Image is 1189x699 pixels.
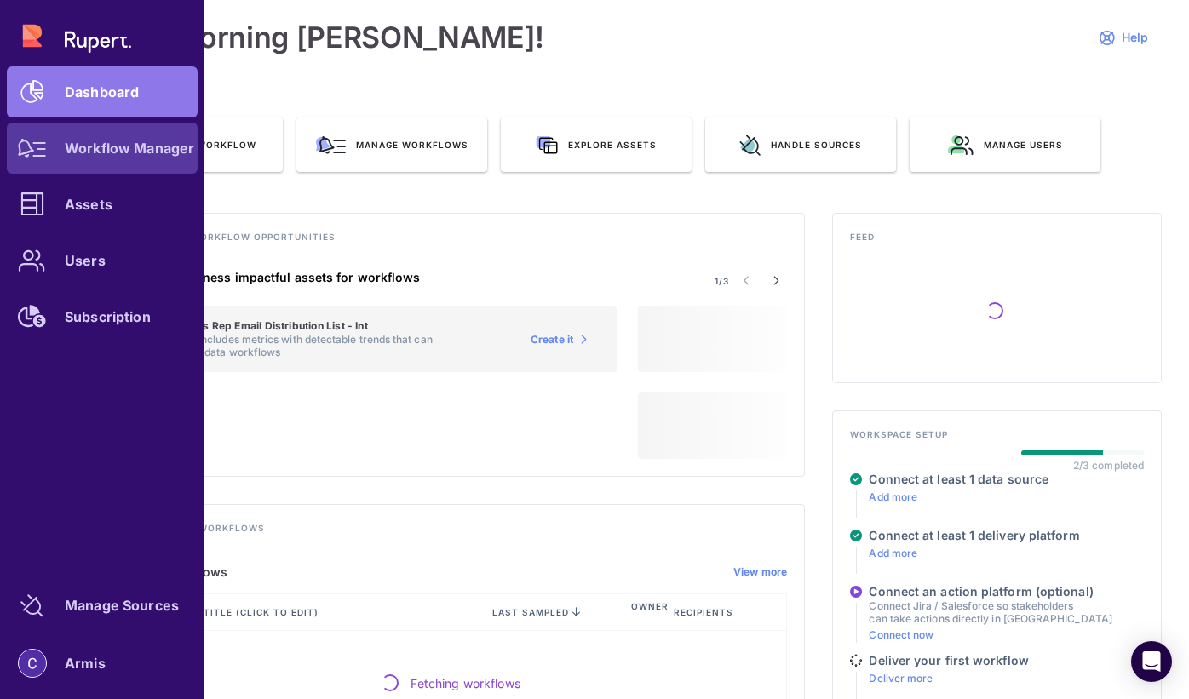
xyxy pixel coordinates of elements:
span: Explore assets [568,139,657,151]
a: Manage Sources [7,580,198,631]
div: Workflow Manager [65,143,194,153]
h3: QUICK ACTIONS [92,95,1162,117]
span: last sampled [492,607,569,617]
span: Owner [631,600,672,624]
h1: Good morning [PERSON_NAME]! [92,20,544,54]
div: Subscription [65,312,151,322]
div: Assets [65,199,112,209]
a: Connect now [869,628,933,641]
a: Add more [869,490,917,503]
span: Recipients [674,606,737,618]
span: Fetching workflows [411,674,520,692]
span: Help [1122,30,1148,45]
h4: Deliver your first workflow [869,653,1028,668]
a: Users [7,235,198,286]
h4: Discover new workflow opportunities [110,231,787,253]
div: 2/3 completed [1073,459,1144,472]
p: This asset includes metrics with detectable trends that can be used for data workflows [146,333,443,358]
h4: Track existing workflows [110,522,787,544]
span: 1/3 [715,275,729,287]
p: Connect Jira / Salesforce so stakeholders can take actions directly in [GEOGRAPHIC_DATA] [869,599,1111,625]
span: Manage workflows [356,139,468,151]
a: Subscription [7,291,198,342]
h4: Connect at least 1 data source [869,472,1048,487]
h5: Table: Sales Rep Email Distribution List - Int [146,319,443,333]
span: Manage users [984,139,1063,151]
h4: Connect an action platform (optional) [869,584,1111,599]
div: Open Intercom Messenger [1131,641,1172,682]
a: Assets [7,179,198,230]
span: Handle sources [771,139,862,151]
span: Create it [531,333,574,347]
span: Title (click to edit) [204,606,322,618]
a: Workflow Manager [7,123,198,174]
a: Add more [869,547,917,559]
div: Armis [65,658,106,668]
h4: Feed [850,231,1144,253]
img: account-photo [19,650,46,677]
h4: Workspace setup [850,428,1144,450]
a: Deliver more [869,672,933,685]
div: Manage Sources [65,600,179,610]
h4: Suggested business impactful assets for workflows [110,270,617,285]
a: View more [733,565,788,579]
h4: Connect at least 1 delivery platform [869,528,1079,543]
div: Users [65,255,106,266]
span: Create Workflow [155,139,256,151]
